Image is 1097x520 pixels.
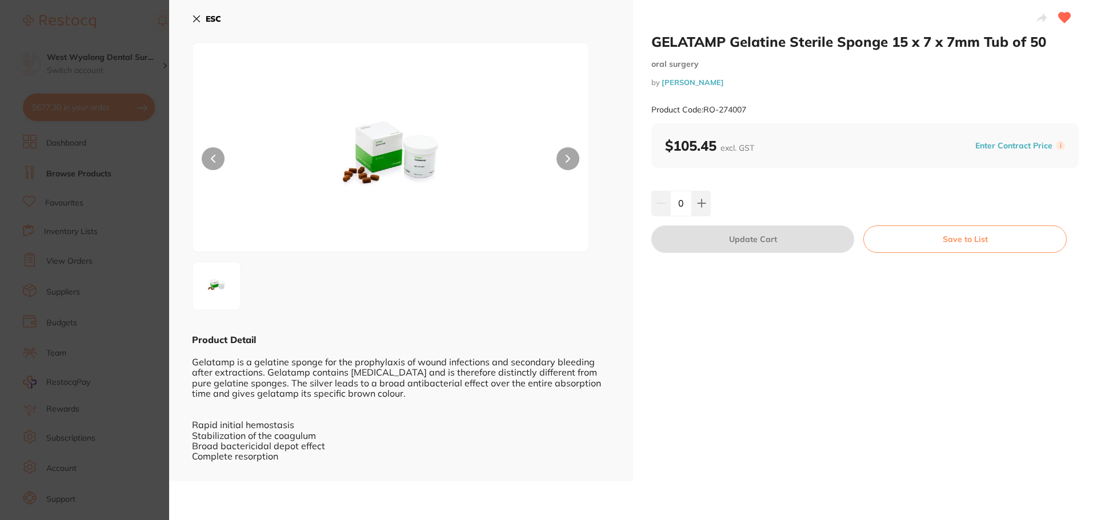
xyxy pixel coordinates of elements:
a: [PERSON_NAME] [662,78,724,87]
h2: GELATAMP Gelatine Sterile Sponge 15 x 7 x 7mm Tub of 50 [651,33,1079,50]
button: ESC [192,9,221,29]
img: NDAwNyBuZXcuanBn [196,265,237,307]
small: by [651,78,1079,87]
b: Product Detail [192,334,256,345]
button: Enter Contract Price [972,140,1056,151]
button: Update Cart [651,225,854,253]
div: Gelatamp is a gelatine sponge for the prophylaxis of wound infections and secondary bleeding afte... [192,346,610,472]
b: ESC [206,14,221,24]
small: Product Code: RO-274007 [651,105,746,115]
b: $105.45 [665,137,754,154]
img: NDAwNyBuZXcuanBn [272,71,510,252]
button: Save to List [863,225,1067,253]
span: excl. GST [720,143,754,153]
small: oral surgery [651,59,1079,69]
label: i [1056,141,1065,150]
